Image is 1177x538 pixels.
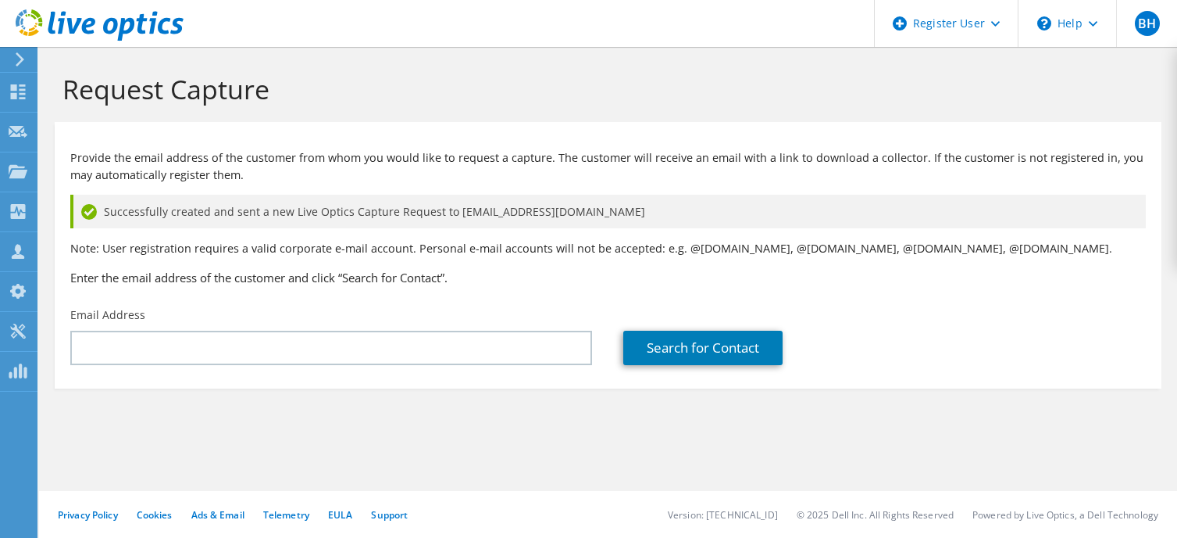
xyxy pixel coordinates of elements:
li: Powered by Live Optics, a Dell Technology [972,508,1158,522]
a: Privacy Policy [58,508,118,522]
span: Successfully created and sent a new Live Optics Capture Request to [EMAIL_ADDRESS][DOMAIN_NAME] [104,203,645,221]
a: Telemetry [263,508,309,522]
a: Support [371,508,408,522]
a: Search for Contact [623,331,783,365]
svg: \n [1037,16,1051,30]
h1: Request Capture [62,73,1146,106]
li: © 2025 Dell Inc. All Rights Reserved [797,508,954,522]
a: Ads & Email [191,508,244,522]
a: Cookies [137,508,173,522]
a: EULA [328,508,352,522]
li: Version: [TECHNICAL_ID] [668,508,778,522]
h3: Enter the email address of the customer and click “Search for Contact”. [70,269,1146,286]
p: Note: User registration requires a valid corporate e-mail account. Personal e-mail accounts will ... [70,240,1146,257]
span: BH [1135,11,1160,36]
label: Email Address [70,307,145,323]
p: Provide the email address of the customer from whom you would like to request a capture. The cust... [70,149,1146,184]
